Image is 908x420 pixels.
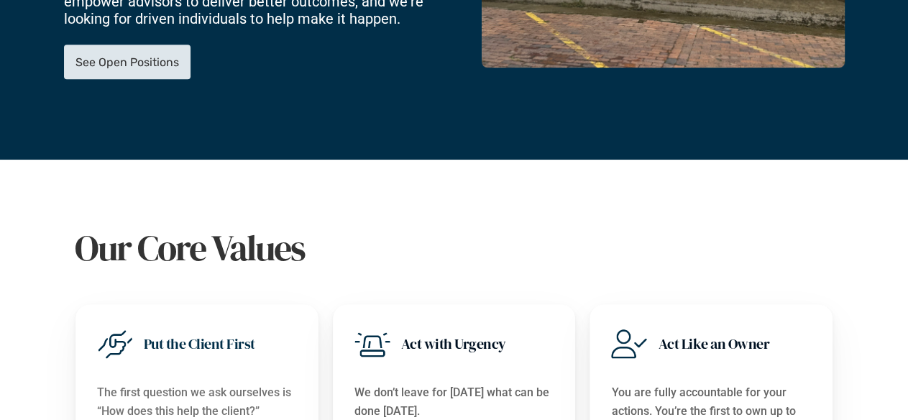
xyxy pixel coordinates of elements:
[64,45,191,79] a: See Open Positions
[97,383,297,420] p: The first question we ask ourselves is “How does this help the client?”
[658,334,769,354] h3: Act Like an Owner
[401,334,506,354] h3: Act with Urgency
[75,227,834,270] h1: Our Core Values
[144,334,255,354] h3: Put the Client First
[75,55,179,69] p: See Open Positions
[354,383,554,420] p: We don’t leave for [DATE] what can be done [DATE].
